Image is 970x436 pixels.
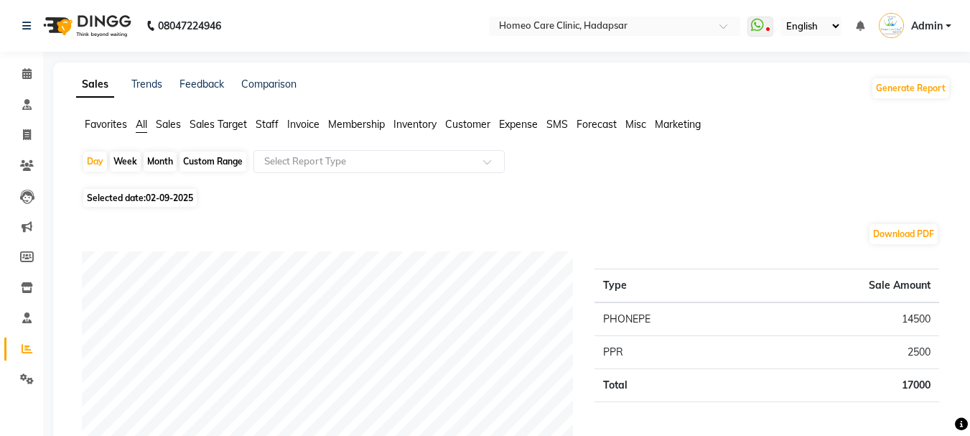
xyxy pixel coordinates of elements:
td: Total [594,369,750,402]
span: Forecast [577,118,617,131]
div: Month [144,152,177,172]
span: Invoice [287,118,320,131]
span: SMS [546,118,568,131]
span: Marketing [655,118,701,131]
td: 2500 [750,336,939,369]
span: Sales Target [190,118,247,131]
td: 14500 [750,302,939,336]
th: Sale Amount [750,269,939,303]
a: Trends [131,78,162,91]
a: Feedback [179,78,224,91]
span: Expense [499,118,538,131]
span: Favorites [85,118,127,131]
th: Type [594,269,750,303]
span: Sales [156,118,181,131]
button: Generate Report [872,78,949,98]
span: Selected date: [83,189,197,207]
div: Week [110,152,141,172]
span: Customer [445,118,490,131]
span: Admin [911,19,943,34]
td: PHONEPE [594,302,750,336]
span: Membership [328,118,385,131]
div: Day [83,152,107,172]
div: Custom Range [179,152,246,172]
span: Staff [256,118,279,131]
b: 08047224946 [158,6,221,46]
span: Inventory [393,118,437,131]
img: Admin [879,13,904,38]
span: All [136,118,147,131]
td: 17000 [750,369,939,402]
button: Download PDF [869,224,938,244]
a: Comparison [241,78,297,91]
img: logo [37,6,135,46]
a: Sales [76,72,114,98]
span: Misc [625,118,646,131]
span: 02-09-2025 [146,193,193,203]
td: PPR [594,336,750,369]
